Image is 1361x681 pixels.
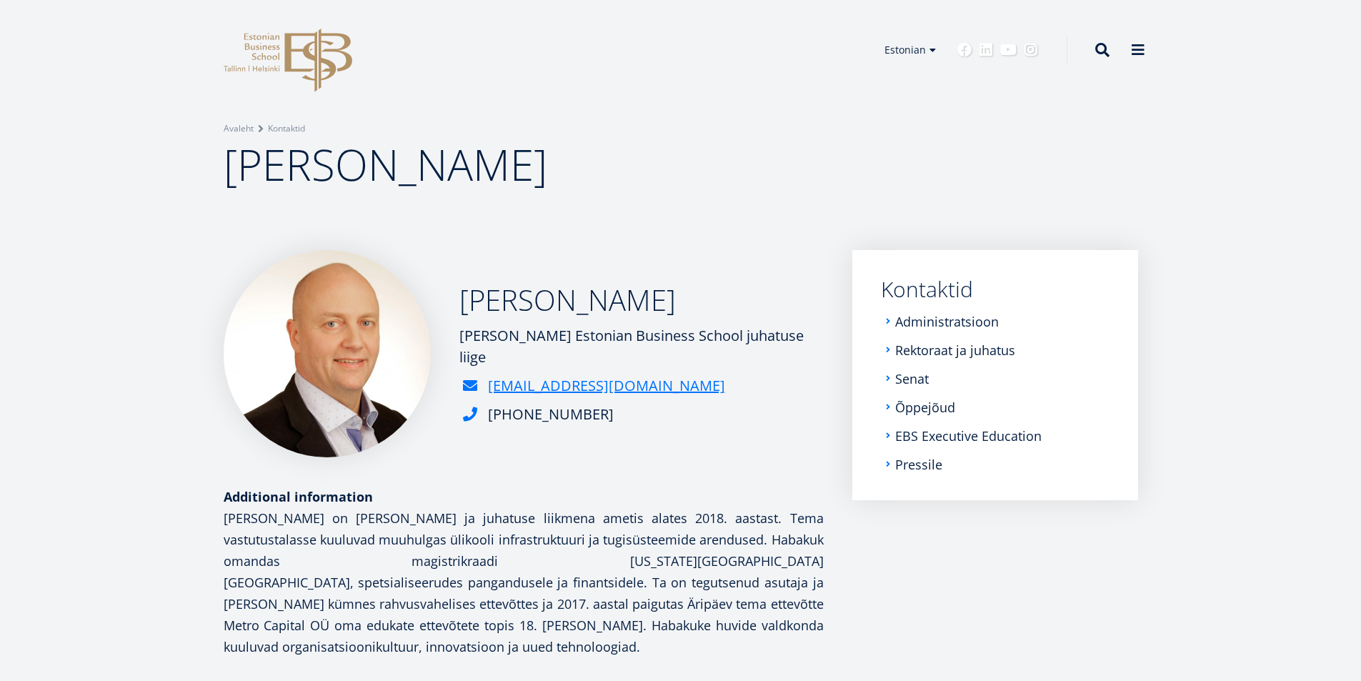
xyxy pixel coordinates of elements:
[268,121,305,136] a: Kontaktid
[895,400,955,414] a: Õppejõud
[895,314,999,329] a: Administratsioon
[957,43,972,57] a: Facebook
[224,121,254,136] a: Avaleht
[224,486,824,507] div: Additional information
[488,404,614,425] div: [PHONE_NUMBER]
[1024,43,1038,57] a: Instagram
[459,325,824,368] div: [PERSON_NAME] Estonian Business School juhatuse liige
[979,43,993,57] a: Linkedin
[895,457,942,472] a: Pressile
[459,282,824,318] h2: [PERSON_NAME]
[895,429,1042,443] a: EBS Executive Education
[881,279,1110,300] a: Kontaktid
[224,507,824,657] p: [PERSON_NAME] on [PERSON_NAME] ja juhatuse liikmena ametis alates 2018. aastast. Tema vastutustal...
[224,250,431,457] img: Mart Habakuk
[488,375,725,397] a: [EMAIL_ADDRESS][DOMAIN_NAME]
[1000,43,1017,57] a: Youtube
[895,343,1015,357] a: Rektoraat ja juhatus
[895,372,929,386] a: Senat
[224,135,547,194] span: [PERSON_NAME]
